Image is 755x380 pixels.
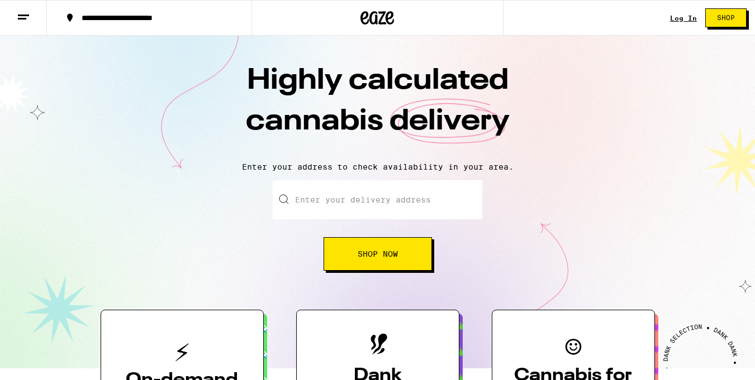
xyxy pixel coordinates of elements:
[273,180,482,219] input: Enter your delivery address
[697,8,755,27] a: Shop
[11,162,744,171] p: Enter your address to check availability in your area.
[670,15,697,22] a: Log In
[324,237,432,271] button: Shop Now
[705,8,747,27] button: Shop
[358,250,398,258] span: Shop Now
[182,61,573,153] h1: Highly calculated cannabis delivery
[717,15,735,21] span: Shop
